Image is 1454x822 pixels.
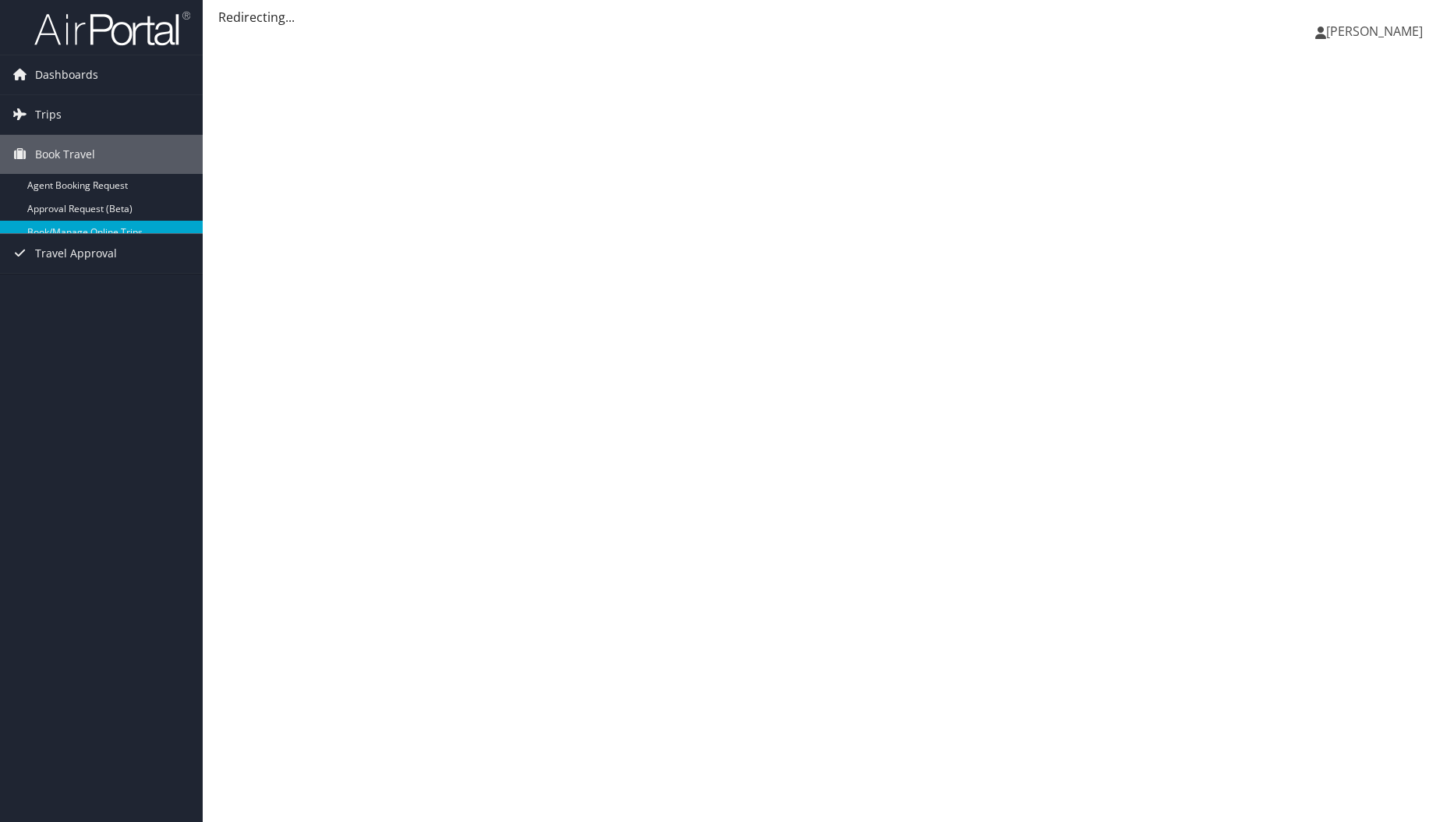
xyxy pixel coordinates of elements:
[35,55,98,94] span: Dashboards
[34,10,190,47] img: airportal-logo.png
[1326,23,1423,40] span: [PERSON_NAME]
[1315,8,1438,55] a: [PERSON_NAME]
[218,8,1438,27] div: Redirecting...
[35,135,95,174] span: Book Travel
[35,234,117,273] span: Travel Approval
[35,95,62,134] span: Trips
